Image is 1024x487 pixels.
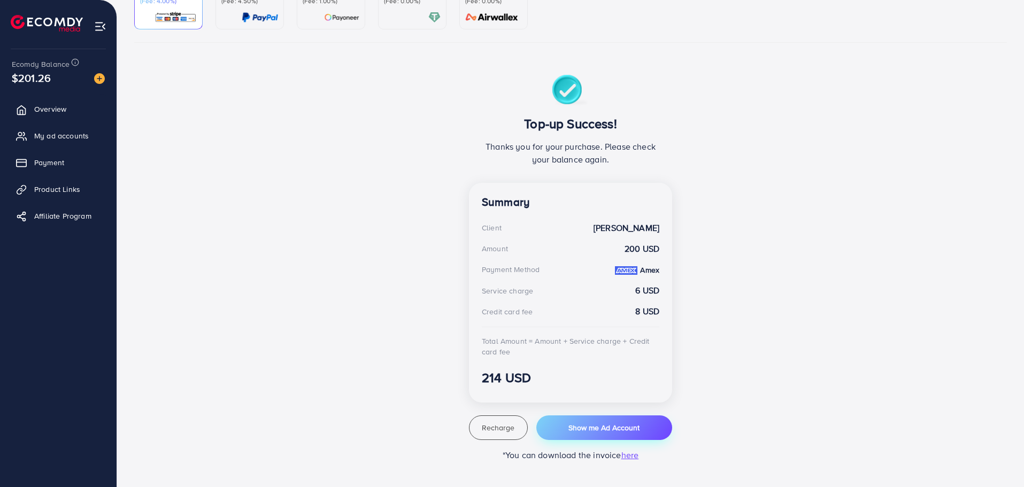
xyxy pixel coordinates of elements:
img: success [552,75,590,107]
span: My ad accounts [34,130,89,141]
span: Recharge [482,422,514,433]
iframe: Chat [979,439,1016,479]
img: card [324,11,359,24]
div: Service charge [482,285,533,296]
a: My ad accounts [8,125,109,146]
div: Total Amount = Amount + Service charge + Credit card fee [482,336,659,358]
span: Product Links [34,184,80,195]
button: Recharge [469,415,528,440]
button: Show me Ad Account [536,415,672,440]
p: *You can download the invoice [469,449,672,461]
div: Client [482,222,502,233]
span: here [621,449,639,461]
strong: 200 USD [625,243,659,255]
h3: Top-up Success! [482,116,659,132]
span: $201.26 [10,63,52,93]
img: menu [94,20,106,33]
a: Affiliate Program [8,205,109,227]
div: Credit card fee [482,306,533,317]
a: Product Links [8,179,109,200]
a: Overview [8,98,109,120]
div: Payment Method [482,264,540,275]
strong: Amex [640,265,659,275]
span: Show me Ad Account [568,422,640,433]
img: card [242,11,278,24]
strong: 6 USD [635,284,659,297]
strong: 8 USD [635,305,659,318]
h3: 214 USD [482,370,659,385]
span: Affiliate Program [34,211,91,221]
span: Overview [34,104,66,114]
img: credit [615,266,637,275]
p: Thanks you for your purchase. Please check your balance again. [482,140,659,166]
img: logo [11,15,83,32]
a: Payment [8,152,109,173]
h4: Summary [482,196,659,209]
img: card [155,11,197,24]
strong: [PERSON_NAME] [594,222,659,234]
span: Ecomdy Balance [12,59,70,69]
div: Amount [482,243,508,254]
img: card [428,11,441,24]
span: Payment [34,157,64,168]
img: image [94,73,105,84]
img: card [462,11,522,24]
